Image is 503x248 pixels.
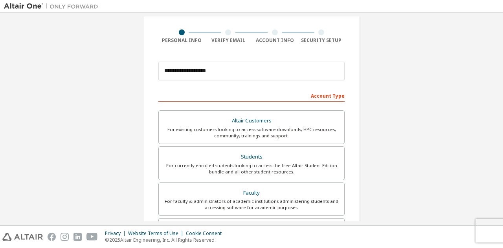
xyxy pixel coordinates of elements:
div: Website Terms of Use [128,230,186,237]
div: Students [163,151,340,162]
div: Faculty [163,188,340,199]
div: Verify Email [205,37,252,44]
div: Altair Customers [163,115,340,126]
div: For existing customers looking to access software downloads, HPC resources, community, trainings ... [163,126,340,139]
img: linkedin.svg [73,233,82,241]
div: For faculty & administrators of academic institutions administering students and accessing softwa... [163,198,340,211]
img: instagram.svg [61,233,69,241]
img: altair_logo.svg [2,233,43,241]
p: © 2025 Altair Engineering, Inc. All Rights Reserved. [105,237,226,243]
div: Security Setup [298,37,345,44]
div: Cookie Consent [186,230,226,237]
div: For currently enrolled students looking to access the free Altair Student Edition bundle and all ... [163,162,340,175]
div: Personal Info [158,37,205,44]
div: Account Type [158,89,345,102]
div: Account Info [251,37,298,44]
div: Privacy [105,230,128,237]
img: youtube.svg [86,233,98,241]
img: facebook.svg [48,233,56,241]
img: Altair One [4,2,102,10]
